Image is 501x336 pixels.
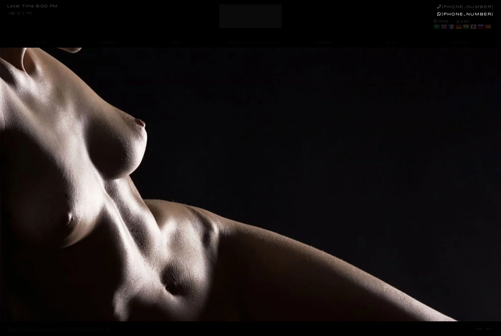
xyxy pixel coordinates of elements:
[76,38,144,48] a: ABOUT
[74,326,103,332] a: WINKS London
[7,12,32,16] div: -18°C (°F)
[437,12,494,16] a: [PHONE_NUMBER]
[21,326,36,332] a: Privacy
[448,24,454,30] a: French
[474,328,483,330] a: Prev
[470,24,476,30] a: Japanese
[462,24,469,30] a: Hindi
[477,24,484,30] a: Russian
[433,19,494,31] div: 1PM - 2AM
[7,4,58,8] div: Local Time 9:00 PM
[38,326,55,332] a: Sitemap
[212,38,289,48] a: MASSAGE COLLECTION
[7,326,18,332] a: Legal
[7,323,109,335] div: | | | © 2025 |
[143,38,212,48] a: INFO
[455,24,462,30] a: German
[358,38,426,48] a: BLOG
[425,38,494,48] a: CONTACT
[7,38,76,48] a: HOME
[433,24,440,30] a: Arabic
[437,4,494,9] a: [PHONE_NUMBER]
[484,24,491,30] a: Spanish
[440,24,447,30] a: English
[485,328,494,330] a: Next
[289,38,358,48] a: CINEMA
